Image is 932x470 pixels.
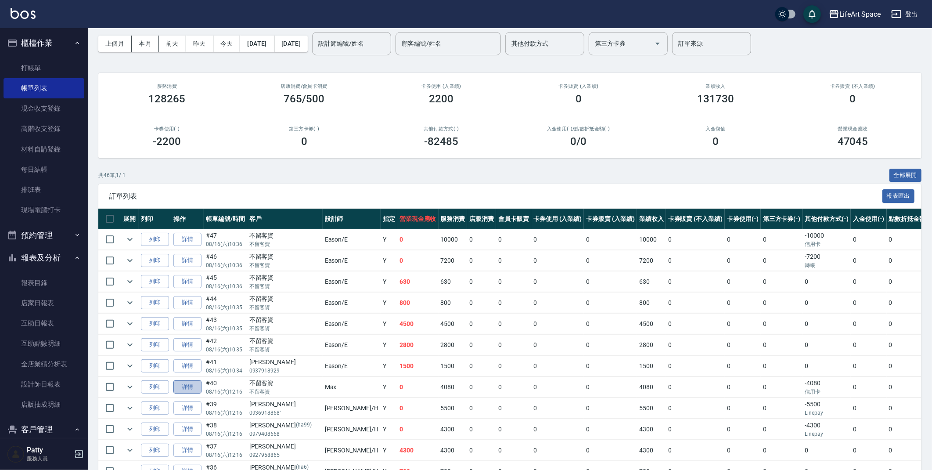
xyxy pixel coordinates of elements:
td: 0 [725,250,761,271]
button: [DATE] [240,36,274,52]
td: 0 [467,335,496,355]
h3: 0 [301,135,307,148]
td: Eason /E [323,229,381,250]
a: 詳情 [173,359,202,373]
p: 08/16 (六) 12:16 [206,388,245,396]
td: 0 [666,250,725,271]
p: 不留客資 [249,325,320,333]
td: #41 [204,356,247,376]
td: 4500 [637,314,666,334]
td: 0 [584,335,637,355]
a: 店販抽成明細 [4,394,84,415]
td: 0 [531,314,584,334]
h2: 其他付款方式(-) [383,126,500,132]
td: 800 [397,293,439,313]
td: 0 [397,229,439,250]
h3: 47045 [838,135,868,148]
button: expand row [123,317,137,330]
a: 詳情 [173,338,202,352]
td: Y [381,377,397,398]
h3: -2200 [153,135,181,148]
a: 詳情 [173,401,202,415]
a: 詳情 [173,380,202,394]
a: 報表匯出 [882,192,915,200]
h2: 卡券販賣 (不入業績) [795,83,911,89]
a: 報表目錄 [4,273,84,293]
p: 信用卡 [805,388,849,396]
h2: 入金儲值 [658,126,774,132]
td: Eason /E [323,356,381,376]
th: 業績收入 [637,209,666,229]
p: 08/16 (六) 10:35 [206,325,245,333]
a: 設計師日報表 [4,374,84,394]
td: 0 [666,314,725,334]
button: 客戶管理 [4,418,84,441]
a: 詳情 [173,317,202,331]
td: 0 [531,335,584,355]
th: 入金使用(-) [851,209,887,229]
a: 店家日報表 [4,293,84,313]
th: 店販消費 [467,209,496,229]
button: expand row [123,359,137,372]
td: Eason /E [323,271,381,292]
p: 08/16 (六) 10:36 [206,282,245,290]
td: 0 [531,271,584,292]
td: 0 [851,377,887,398]
a: 詳情 [173,444,202,457]
td: 800 [439,293,468,313]
td: 0 [584,377,637,398]
td: 0 [761,314,803,334]
p: 08/16 (六) 10:34 [206,367,245,375]
td: Y [381,398,397,419]
p: 服務人員 [27,455,72,463]
p: 信用卡 [805,240,849,248]
td: #45 [204,271,247,292]
td: 0 [467,250,496,271]
button: 今天 [213,36,241,52]
h3: 2200 [429,93,453,105]
td: 2800 [637,335,666,355]
td: 0 [467,419,496,440]
a: 互助點數明細 [4,333,84,354]
td: Eason /E [323,293,381,313]
button: Open [651,36,665,51]
button: 本月 [132,36,159,52]
td: -7200 [803,250,851,271]
h3: 0 /0 [570,135,587,148]
p: 0936918868` [249,409,320,417]
td: 0 [584,229,637,250]
td: 4500 [439,314,468,334]
button: save [803,5,821,23]
td: 0 [761,398,803,419]
h2: 業績收入 [658,83,774,89]
button: 登出 [888,6,921,22]
td: 4080 [439,377,468,398]
h2: 卡券使用 (入業績) [383,83,500,89]
a: 打帳單 [4,58,84,78]
div: 不留客資 [249,252,320,261]
h5: Patty [27,446,72,455]
td: 0 [531,398,584,419]
td: Eason /E [323,314,381,334]
td: #38 [204,419,247,440]
td: #40 [204,377,247,398]
a: 詳情 [173,275,202,289]
button: 列印 [141,254,169,268]
td: Y [381,293,397,313]
p: 08/16 (六) 10:35 [206,304,245,311]
h3: 服務消費 [109,83,225,89]
h3: 0 [712,135,719,148]
div: [PERSON_NAME] [249,400,320,409]
td: 0 [725,398,761,419]
button: 列印 [141,444,169,457]
a: 互助日報表 [4,313,84,333]
h3: 0 [850,93,856,105]
td: 0 [725,229,761,250]
td: #47 [204,229,247,250]
a: 帳單列表 [4,78,84,98]
button: expand row [123,254,137,267]
h2: 店販消費 /會員卡消費 [246,83,363,89]
td: 0 [496,293,531,313]
td: 0 [496,398,531,419]
td: #44 [204,293,247,313]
